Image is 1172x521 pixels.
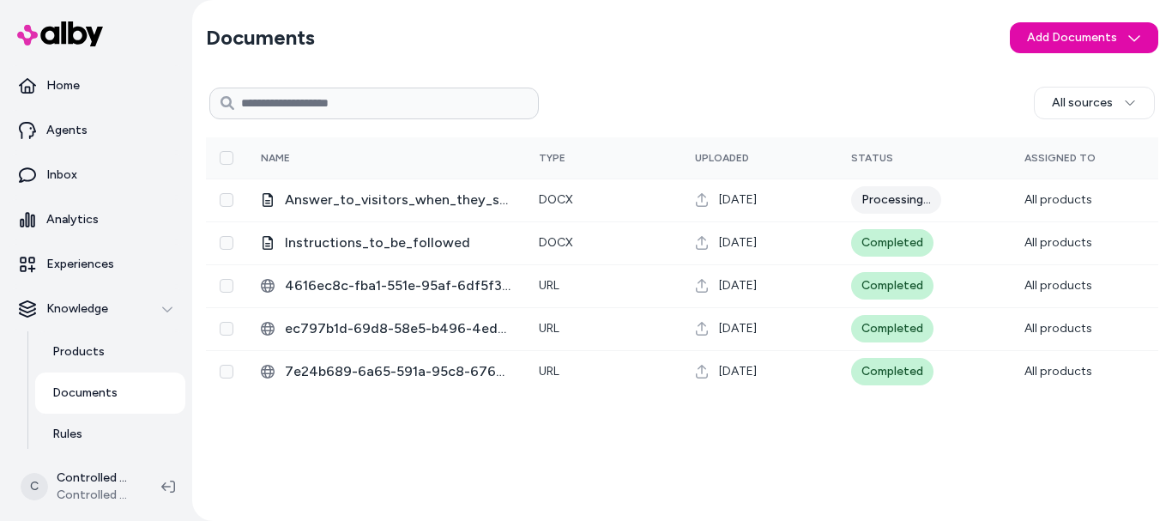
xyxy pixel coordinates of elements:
a: Home [7,65,185,106]
div: Completed [851,229,933,257]
p: Agents [46,122,88,139]
span: All sources [1052,94,1113,112]
span: Instructions_to_be_followed [285,233,511,253]
span: Status [851,152,893,164]
p: Experiences [46,256,114,273]
span: C [21,473,48,500]
a: Experiences [7,244,185,285]
p: Analytics [46,211,99,228]
span: All products [1024,321,1092,336]
button: All sources [1034,87,1155,119]
a: Documents [35,373,185,414]
button: Select all [220,151,233,165]
h2: Documents [206,24,315,51]
a: Analytics [7,199,185,240]
span: Controlled Chaos [57,487,134,504]
button: Select row [220,365,233,379]
button: Select row [220,279,233,293]
button: Select row [220,236,233,250]
p: Knowledge [46,300,108,318]
div: Name [261,151,390,165]
button: Add Documents [1010,22,1158,53]
div: Completed [851,315,933,342]
span: docx [539,235,573,250]
button: Select row [220,322,233,336]
span: Type [539,152,565,164]
button: Select row [220,193,233,207]
span: [DATE] [719,191,757,209]
span: All products [1024,192,1092,207]
a: Agents [7,110,185,151]
p: Documents [52,385,118,402]
div: Answer_to_visitors_when_they_say_anything_about_customer_support.docx [261,190,511,210]
p: Home [46,77,80,94]
span: Answer_to_visitors_when_they_say_anything_about_customer_support [285,190,511,210]
span: [DATE] [719,363,757,380]
img: alby Logo [17,21,103,46]
p: Controlled Chaos Shopify [57,470,134,487]
div: Instructions_to_be_followed.docx [261,233,511,253]
p: Rules [52,426,82,443]
span: All products [1024,235,1092,250]
span: Assigned To [1024,152,1096,164]
span: ec797b1d-69d8-58e5-b496-4ed345d05fb5 [285,318,511,339]
p: Inbox [46,167,77,184]
a: Inbox [7,154,185,196]
span: 7e24b689-6a65-591a-95c8-676aa0c0687a [285,361,511,382]
div: 4616ec8c-fba1-551e-95af-6df5f3ca6a6e.html [261,276,511,296]
span: All products [1024,278,1092,293]
span: URL [539,278,559,293]
div: Completed [851,358,933,385]
span: URL [539,321,559,336]
div: Completed [851,272,933,300]
button: CControlled Chaos ShopifyControlled Chaos [10,459,148,514]
span: [DATE] [719,234,757,251]
span: All products [1024,364,1092,379]
span: URL [539,364,559,379]
div: Processing... [851,186,941,214]
span: docx [539,192,573,207]
div: ec797b1d-69d8-58e5-b496-4ed345d05fb5.html [261,318,511,339]
span: Uploaded [695,152,749,164]
p: Products [52,343,105,360]
a: Rules [35,414,185,455]
span: [DATE] [719,320,757,337]
span: [DATE] [719,277,757,294]
div: 7e24b689-6a65-591a-95c8-676aa0c0687a.html [261,361,511,382]
a: Products [35,331,185,373]
button: Knowledge [7,288,185,330]
span: 4616ec8c-fba1-551e-95af-6df5f3ca6a6e [285,276,511,296]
